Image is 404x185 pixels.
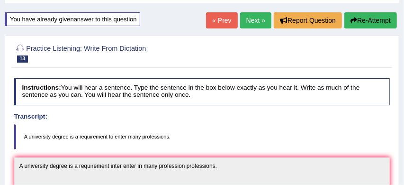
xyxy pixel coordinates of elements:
h4: Transcript: [14,113,390,120]
h4: You will hear a sentence. Type the sentence in the box below exactly as you hear it. Write as muc... [14,78,390,105]
h2: Practice Listening: Write From Dictation [14,43,247,63]
button: Report Question [274,12,342,28]
blockquote: A university degree is a requirement to enter many professions. [14,124,390,149]
button: Re-Attempt [344,12,397,28]
span: 13 [17,55,28,63]
a: Next » [240,12,271,28]
a: « Prev [206,12,237,28]
b: Instructions: [22,84,61,91]
div: You have already given answer to this question [5,12,140,26]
